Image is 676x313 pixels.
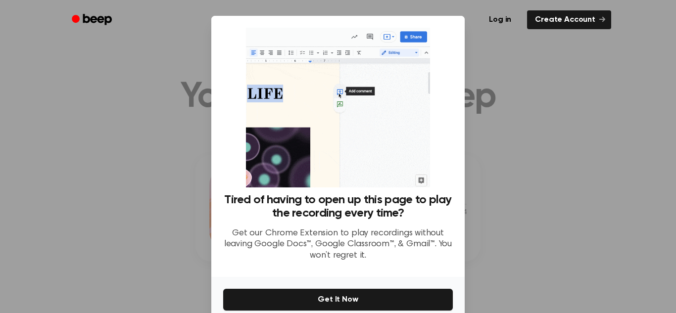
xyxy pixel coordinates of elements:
h3: Tired of having to open up this page to play the recording every time? [223,193,453,220]
a: Log in [479,8,521,31]
img: Beep extension in action [246,28,430,187]
a: Create Account [527,10,611,29]
button: Get It Now [223,289,453,311]
p: Get our Chrome Extension to play recordings without leaving Google Docs™, Google Classroom™, & Gm... [223,228,453,262]
a: Beep [65,10,121,30]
